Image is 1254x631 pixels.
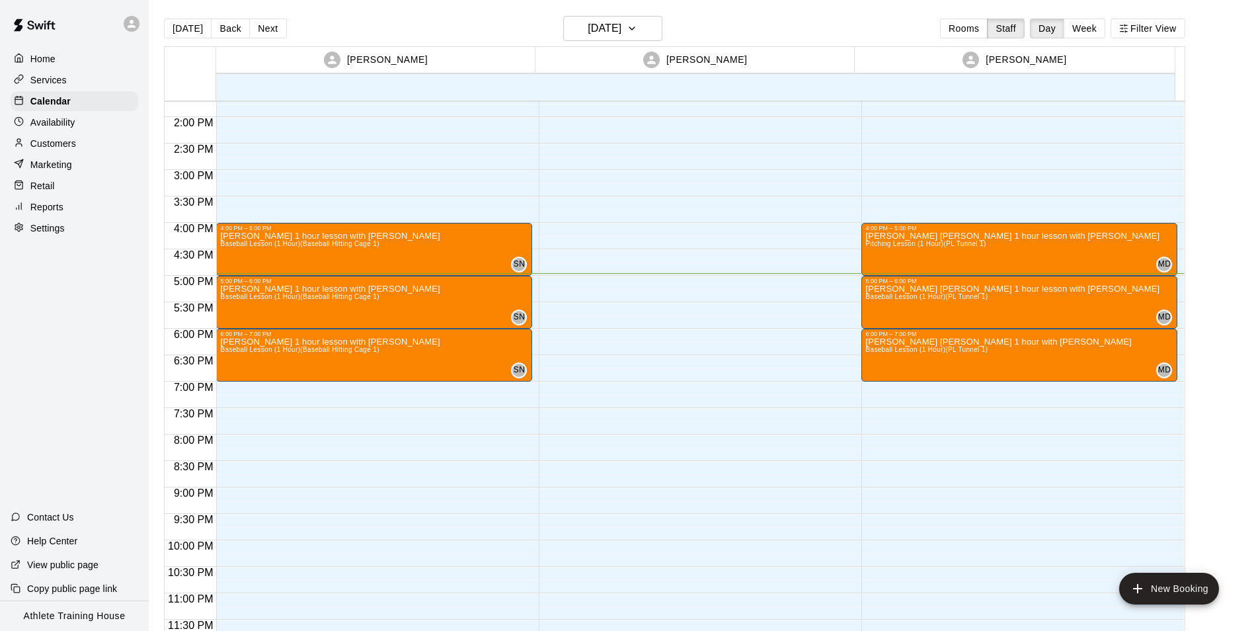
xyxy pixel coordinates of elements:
p: Settings [30,222,65,235]
a: Settings [11,218,138,238]
p: [PERSON_NAME] [986,53,1066,67]
a: Services [11,70,138,90]
div: 6:00 PM – 7:00 PM [865,331,1173,337]
div: Marshall Denton [1156,362,1172,378]
p: [PERSON_NAME] [347,53,428,67]
a: Home [11,49,138,69]
span: Marshall Denton [1161,310,1172,325]
button: add [1119,573,1219,605]
button: Next [249,19,286,38]
span: SN [514,364,525,377]
span: 9:30 PM [171,514,217,525]
h6: [DATE] [588,19,621,38]
span: 5:00 PM [171,276,217,287]
button: Rooms [940,19,988,38]
p: Retail [30,179,55,192]
span: 9:00 PM [171,487,217,499]
span: MD [1158,258,1171,271]
span: Baseball Lesson (1 Hour) (PL Tunnel 1) [865,293,988,300]
div: Seth Newton [511,310,527,325]
div: 4:00 PM – 5:00 PM: Carter Prewitt 1 hour lesson with Seth [216,223,532,276]
a: Retail [11,176,138,196]
span: Seth Newton [516,310,527,325]
span: 3:00 PM [171,170,217,181]
p: View public page [27,558,98,571]
span: 2:30 PM [171,144,217,155]
button: Staff [987,19,1025,38]
button: [DATE] [563,16,662,41]
div: 5:00 PM – 6:00 PM: Cooper Handly 1 hour lesson with Marshall [861,276,1177,329]
span: 8:00 PM [171,435,217,446]
div: Marshall Denton [1156,257,1172,273]
span: Seth Newton [516,362,527,378]
p: Availability [30,116,75,129]
span: 10:00 PM [165,540,216,552]
a: Reports [11,197,138,217]
div: 4:00 PM – 5:00 PM [220,225,528,231]
div: 6:00 PM – 7:00 PM: Stratton Young 1 hour with Marshall [861,329,1177,382]
span: 4:00 PM [171,223,217,234]
span: 8:30 PM [171,461,217,472]
p: Customers [30,137,76,150]
a: Calendar [11,91,138,111]
span: 11:00 PM [165,593,216,605]
span: SN [514,311,525,324]
div: Seth Newton [511,257,527,273]
span: 7:30 PM [171,408,217,419]
div: 6:00 PM – 7:00 PM: Elliot Lazado 1 hour lesson with Seth [216,329,532,382]
button: Day [1030,19,1064,38]
span: 11:30 PM [165,620,216,631]
button: Week [1064,19,1105,38]
div: 5:00 PM – 6:00 PM [865,278,1173,284]
span: Baseball Lesson (1 Hour) (Baseball Hitting Cage 1) [220,346,379,353]
div: Seth Newton [511,362,527,378]
div: Availability [11,112,138,132]
div: 6:00 PM – 7:00 PM [220,331,528,337]
span: Pitching Lesson (1 Hour) (PL Tunnel 1) [865,240,986,247]
span: 10:30 PM [165,567,216,578]
a: Marketing [11,155,138,175]
span: 3:30 PM [171,196,217,208]
button: Filter View [1111,19,1185,38]
p: Marketing [30,158,72,171]
p: Help Center [27,534,77,548]
a: Customers [11,134,138,153]
span: 7:00 PM [171,382,217,393]
span: 6:00 PM [171,329,217,340]
div: Marshall Denton [1156,310,1172,325]
span: Baseball Lesson (1 Hour) (PL Tunnel 1) [865,346,988,353]
p: Copy public page link [27,582,117,595]
span: MD [1158,311,1171,324]
div: 4:00 PM – 5:00 PM [865,225,1173,231]
div: 4:00 PM – 5:00 PM: Beck Doggett 1 hour lesson with Marshall [861,223,1177,276]
button: Back [211,19,250,38]
span: 4:30 PM [171,249,217,261]
p: Home [30,52,56,65]
span: Baseball Lesson (1 Hour) (Baseball Hitting Cage 1) [220,240,379,247]
p: Contact Us [27,511,74,524]
span: Marshall Denton [1161,257,1172,273]
button: [DATE] [164,19,212,38]
span: SN [514,258,525,271]
p: Calendar [30,95,71,108]
span: 2:00 PM [171,117,217,128]
p: Reports [30,200,63,214]
span: Baseball Lesson (1 Hour) (Baseball Hitting Cage 1) [220,293,379,300]
span: Seth Newton [516,257,527,273]
p: Services [30,73,67,87]
span: 6:30 PM [171,355,217,366]
span: Marshall Denton [1161,362,1172,378]
div: 5:00 PM – 6:00 PM [220,278,528,284]
div: 5:00 PM – 6:00 PM: Will Hodges 1 hour lesson with Seth [216,276,532,329]
span: 5:30 PM [171,302,217,314]
span: MD [1158,364,1171,377]
p: [PERSON_NAME] [666,53,747,67]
